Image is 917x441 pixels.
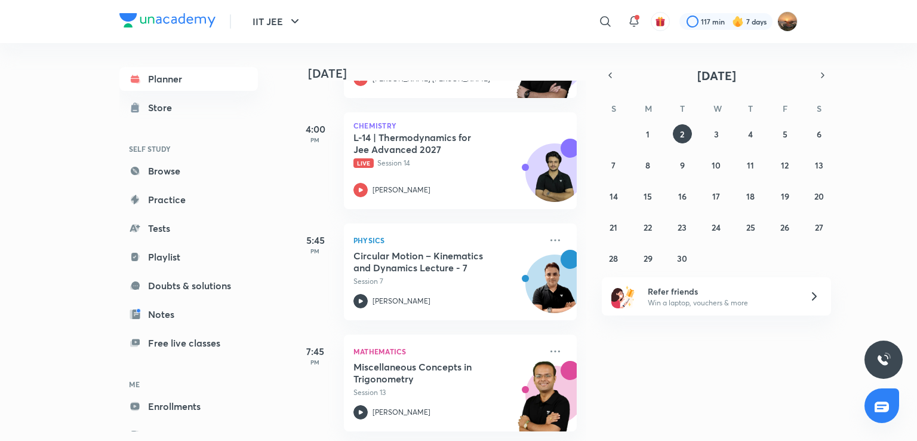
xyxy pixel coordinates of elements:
[746,191,755,202] abbr: September 18, 2025
[119,13,216,27] img: Company Logo
[291,344,339,359] h5: 7:45
[119,188,258,212] a: Practice
[611,103,616,114] abbr: Sunday
[645,103,652,114] abbr: Monday
[776,124,795,143] button: September 5, 2025
[783,128,787,140] abbr: September 5, 2025
[713,103,722,114] abbr: Wednesday
[373,185,430,195] p: [PERSON_NAME]
[697,68,736,84] span: [DATE]
[373,296,430,307] p: [PERSON_NAME]
[648,298,795,308] p: Win a laptop, vouchers & more
[748,128,753,140] abbr: September 4, 2025
[810,124,829,143] button: September 6, 2025
[810,218,829,237] button: September 27, 2025
[119,67,258,91] a: Planner
[610,222,617,233] abbr: September 21, 2025
[618,67,814,84] button: [DATE]
[707,186,726,206] button: September 17, 2025
[644,222,652,233] abbr: September 22, 2025
[644,191,652,202] abbr: September 15, 2025
[776,186,795,206] button: September 19, 2025
[678,222,687,233] abbr: September 23, 2025
[353,361,502,385] h5: Miscellaneous Concepts in Trigonometry
[610,191,618,202] abbr: September 14, 2025
[638,155,657,174] button: September 8, 2025
[712,160,721,171] abbr: September 10, 2025
[609,253,618,264] abbr: September 28, 2025
[814,191,824,202] abbr: September 20, 2025
[526,261,583,318] img: Avatar
[748,103,753,114] abbr: Thursday
[817,128,821,140] abbr: September 6, 2025
[677,253,687,264] abbr: September 30, 2025
[119,139,258,159] h6: SELF STUDY
[119,13,216,30] a: Company Logo
[291,247,339,255] p: PM
[119,245,258,269] a: Playlist
[353,387,541,398] p: Session 13
[777,11,798,32] img: Anisha Tiwari
[810,186,829,206] button: September 20, 2025
[781,160,789,171] abbr: September 12, 2025
[119,394,258,418] a: Enrollments
[604,249,623,268] button: September 28, 2025
[148,100,179,115] div: Store
[655,16,666,27] img: avatar
[810,155,829,174] button: September 13, 2025
[673,218,692,237] button: September 23, 2025
[747,160,754,171] abbr: September 11, 2025
[638,124,657,143] button: September 1, 2025
[291,136,339,143] p: PM
[353,276,541,287] p: Session 7
[780,222,789,233] abbr: September 26, 2025
[245,10,309,33] button: IIT JEE
[680,128,684,140] abbr: September 2, 2025
[714,128,719,140] abbr: September 3, 2025
[781,191,789,202] abbr: September 19, 2025
[678,191,687,202] abbr: September 16, 2025
[712,191,720,202] abbr: September 17, 2025
[732,16,744,27] img: streak
[353,122,567,129] p: Chemistry
[611,160,616,171] abbr: September 7, 2025
[646,128,650,140] abbr: September 1, 2025
[815,160,823,171] abbr: September 13, 2025
[783,103,787,114] abbr: Friday
[353,344,541,359] p: Mathematics
[353,158,374,168] span: Live
[741,218,760,237] button: September 25, 2025
[644,253,653,264] abbr: September 29, 2025
[673,124,692,143] button: September 2, 2025
[638,249,657,268] button: September 29, 2025
[353,250,502,274] h5: Circular Motion – Kinematics and Dynamics Lecture - 7
[707,155,726,174] button: September 10, 2025
[776,218,795,237] button: September 26, 2025
[291,233,339,247] h5: 5:45
[707,124,726,143] button: September 3, 2025
[673,186,692,206] button: September 16, 2025
[876,353,891,367] img: ttu
[119,374,258,394] h6: ME
[638,218,657,237] button: September 22, 2025
[741,186,760,206] button: September 18, 2025
[746,222,755,233] abbr: September 25, 2025
[712,222,721,233] abbr: September 24, 2025
[291,359,339,366] p: PM
[353,233,541,247] p: Physics
[119,302,258,326] a: Notes
[604,218,623,237] button: September 21, 2025
[680,103,685,114] abbr: Tuesday
[651,12,670,31] button: avatar
[604,155,623,174] button: September 7, 2025
[604,186,623,206] button: September 14, 2025
[308,66,589,81] h4: [DATE]
[611,284,635,308] img: referral
[707,218,726,237] button: September 24, 2025
[741,124,760,143] button: September 4, 2025
[353,158,541,169] p: Session 14
[815,222,823,233] abbr: September 27, 2025
[638,186,657,206] button: September 15, 2025
[526,150,583,207] img: Avatar
[648,285,795,298] h6: Refer friends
